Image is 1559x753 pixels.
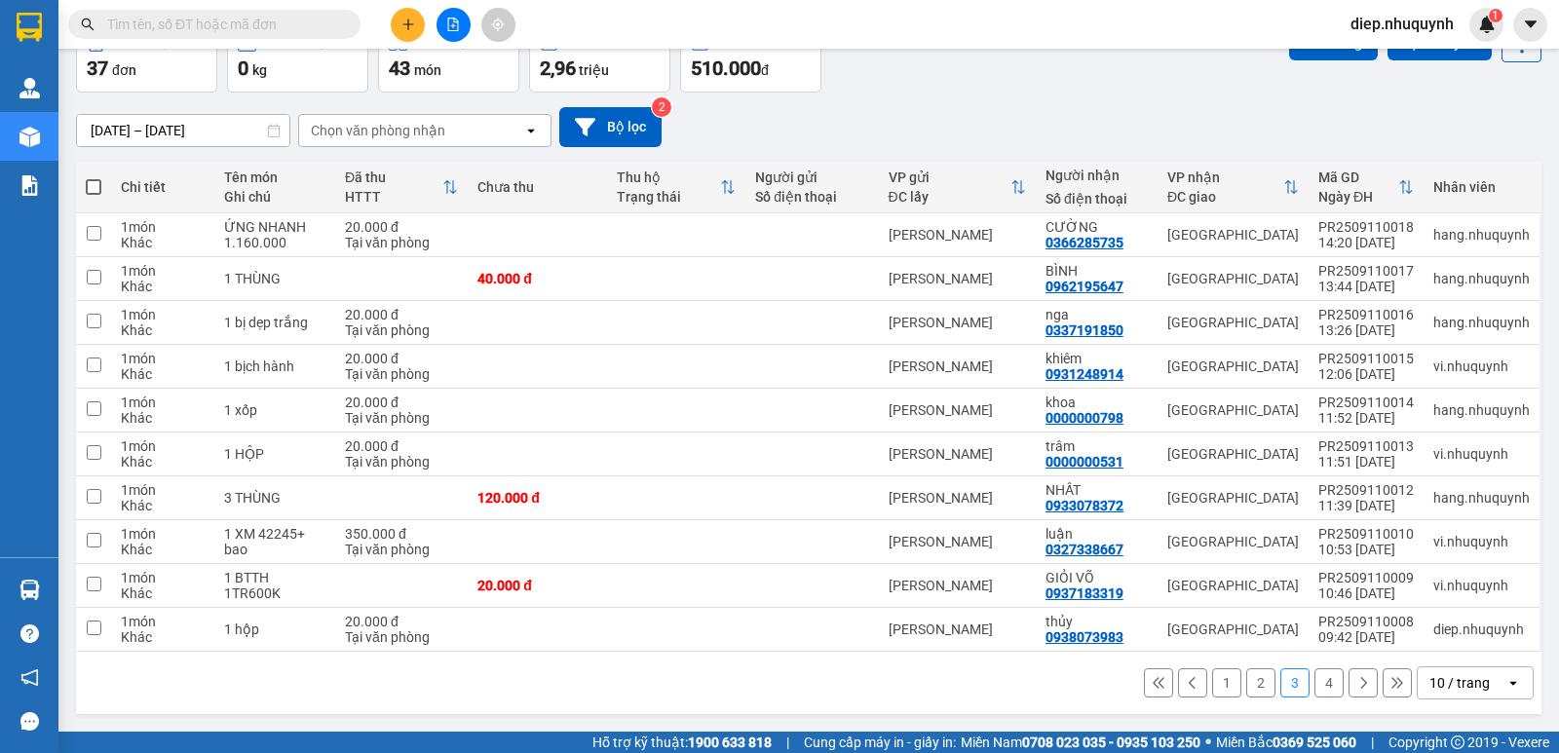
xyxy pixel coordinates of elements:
[121,219,205,235] div: 1 món
[688,734,772,750] strong: 1900 633 818
[755,189,868,205] div: Số điện thoại
[1046,410,1123,426] div: 0000000798
[19,175,40,196] img: solution-icon
[680,22,821,93] button: Chưa thu510.000đ
[1167,189,1283,205] div: ĐC giao
[607,162,746,213] th: Toggle SortBy
[529,22,670,93] button: Đã thu2,96 triệu
[617,189,721,205] div: Trạng thái
[1167,315,1299,330] div: [GEOGRAPHIC_DATA]
[1046,307,1148,322] div: nga
[889,227,1026,243] div: [PERSON_NAME]
[345,542,458,557] div: Tại văn phòng
[121,526,205,542] div: 1 món
[121,395,205,410] div: 1 món
[1433,315,1530,330] div: hang.nhuquynh
[477,271,597,286] div: 40.000 đ
[121,454,205,470] div: Khác
[1046,263,1148,279] div: BÌNH
[1318,614,1414,629] div: PR2509110008
[1433,534,1530,549] div: vi.nhuquynh
[389,56,410,80] span: 43
[121,614,205,629] div: 1 món
[345,438,458,454] div: 20.000 đ
[1371,732,1374,753] span: |
[481,8,515,42] button: aim
[401,18,415,31] span: plus
[1046,585,1123,601] div: 0937183319
[1318,395,1414,410] div: PR2509110014
[523,123,539,138] svg: open
[879,162,1036,213] th: Toggle SortBy
[121,482,205,498] div: 1 món
[238,56,248,80] span: 0
[121,366,205,382] div: Khác
[1429,673,1490,693] div: 10 / trang
[391,8,425,42] button: plus
[1022,734,1200,750] strong: 0708 023 035 - 0935 103 250
[889,189,1010,205] div: ĐC lấy
[1046,614,1148,629] div: thủy
[17,13,42,42] img: logo-vxr
[540,56,576,80] span: 2,96
[1314,668,1344,697] button: 4
[1046,526,1148,542] div: luận
[1513,8,1547,42] button: caret-down
[1318,454,1414,470] div: 11:51 [DATE]
[1318,235,1414,250] div: 14:20 [DATE]
[1433,402,1530,418] div: hang.nhuquynh
[1246,668,1275,697] button: 2
[1318,366,1414,382] div: 12:06 [DATE]
[1318,351,1414,366] div: PR2509110015
[121,542,205,557] div: Khác
[1167,490,1299,506] div: [GEOGRAPHIC_DATA]
[889,169,1010,185] div: VP gửi
[652,97,671,117] sup: 2
[579,62,609,78] span: triệu
[121,307,205,322] div: 1 món
[224,446,325,462] div: 1 HỘP
[889,315,1026,330] div: [PERSON_NAME]
[121,179,205,195] div: Chi tiết
[311,121,445,140] div: Chọn văn phòng nhận
[889,271,1026,286] div: [PERSON_NAME]
[224,219,325,250] div: ỨNG NHANH 1.160.000
[224,271,325,286] div: 1 THÙNG
[1046,498,1123,513] div: 0933078372
[1318,585,1414,601] div: 10:46 [DATE]
[121,351,205,366] div: 1 món
[761,62,769,78] span: đ
[345,307,458,322] div: 20.000 đ
[477,490,597,506] div: 120.000 đ
[1433,179,1530,195] div: Nhân viên
[1433,490,1530,506] div: hang.nhuquynh
[1046,570,1148,585] div: GIỎI VÕ
[1318,279,1414,294] div: 13:44 [DATE]
[1433,358,1530,374] div: vi.nhuquynh
[1167,446,1299,462] div: [GEOGRAPHIC_DATA]
[592,732,772,753] span: Hỗ trợ kỹ thuật:
[1318,169,1398,185] div: Mã GD
[76,22,217,93] button: Đơn hàng37đơn
[19,580,40,600] img: warehouse-icon
[1309,162,1424,213] th: Toggle SortBy
[1318,307,1414,322] div: PR2509110016
[87,56,108,80] span: 37
[77,115,289,146] input: Select a date range.
[81,18,95,31] span: search
[345,410,458,426] div: Tại văn phòng
[477,578,597,593] div: 20.000 đ
[1451,735,1464,749] span: copyright
[1167,271,1299,286] div: [GEOGRAPHIC_DATA]
[224,315,325,330] div: 1 bị dẹp trắng
[19,78,40,98] img: warehouse-icon
[414,62,441,78] span: món
[1046,438,1148,454] div: trâm
[121,629,205,645] div: Khác
[345,526,458,542] div: 350.000 đ
[121,322,205,338] div: Khác
[559,107,662,147] button: Bộ lọc
[224,402,325,418] div: 1 xốp
[1167,534,1299,549] div: [GEOGRAPHIC_DATA]
[1318,482,1414,498] div: PR2509110012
